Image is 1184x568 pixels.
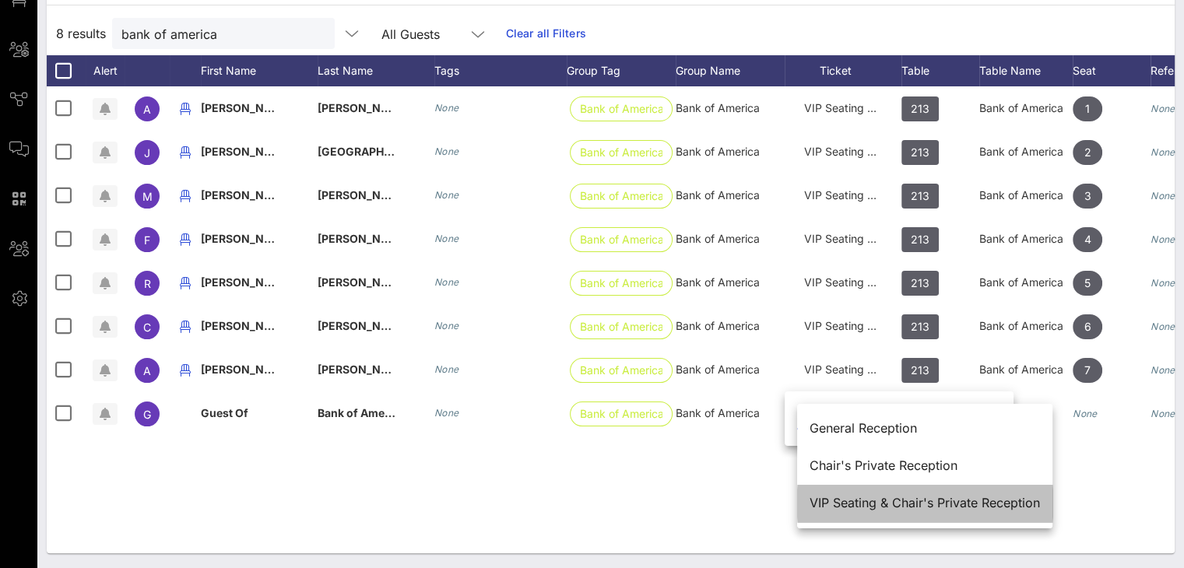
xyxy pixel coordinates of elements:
[979,130,1073,174] div: Bank of America
[1151,364,1175,376] i: None
[1084,227,1091,252] span: 4
[434,233,459,244] i: None
[580,228,662,251] span: Bank of America
[676,406,760,419] span: Bank of America
[506,25,586,42] a: Clear all Filters
[201,275,293,289] span: [PERSON_NAME]
[580,272,662,295] span: Bank of America
[676,101,760,114] span: Bank of America
[201,319,293,332] span: [PERSON_NAME]
[56,24,106,43] span: 8 results
[318,101,409,114] span: [PERSON_NAME]
[979,86,1073,130] div: Bank of America
[804,275,1006,289] span: VIP Seating & Chair's Private Reception
[567,55,676,86] div: Group Tag
[580,315,662,338] span: Bank of America
[979,174,1073,217] div: Bank of America
[434,407,459,419] i: None
[434,146,459,157] i: None
[434,55,567,86] div: Tags
[580,359,662,382] span: Bank of America
[201,145,293,158] span: [PERSON_NAME]
[1073,408,1098,419] i: None
[143,321,151,334] span: C
[580,402,662,426] span: Bank of America
[318,319,409,332] span: [PERSON_NAME]
[676,55,785,86] div: Group Name
[201,232,293,245] span: [PERSON_NAME]
[1151,146,1175,158] i: None
[676,188,760,202] span: Bank of America
[143,364,151,377] span: A
[911,358,929,383] span: 213
[143,103,151,116] span: A
[804,145,1006,158] span: VIP Seating & Chair's Private Reception
[318,363,409,376] span: [PERSON_NAME]
[580,141,662,164] span: Bank of America
[144,233,150,247] span: F
[804,363,1006,376] span: VIP Seating & Chair's Private Reception
[144,277,151,290] span: R
[580,97,662,121] span: Bank of America
[911,96,929,121] span: 213
[144,146,150,160] span: J
[804,101,1006,114] span: VIP Seating & Chair's Private Reception
[318,232,409,245] span: [PERSON_NAME]
[1151,408,1175,419] i: None
[911,227,929,252] span: 213
[1151,277,1175,289] i: None
[434,102,459,114] i: None
[1084,184,1091,209] span: 3
[979,348,1073,391] div: Bank of America
[434,276,459,288] i: None
[86,55,125,86] div: Alert
[201,363,293,376] span: [PERSON_NAME]
[911,314,929,339] span: 213
[676,145,760,158] span: Bank of America
[785,55,901,86] div: Ticket
[979,55,1073,86] div: Table Name
[318,145,431,158] span: [GEOGRAPHIC_DATA]
[434,189,459,201] i: None
[1084,314,1091,339] span: 6
[810,458,1040,473] div: Chair's Private Reception
[676,363,760,376] span: Bank of America
[1151,190,1175,202] i: None
[580,184,662,208] span: Bank of America
[142,190,153,203] span: M
[804,188,1006,202] span: VIP Seating & Chair's Private Reception
[810,421,1040,436] div: General Reception
[434,320,459,331] i: None
[1085,96,1090,121] span: 1
[979,261,1073,304] div: Bank of America
[911,140,929,165] span: 213
[1151,103,1175,114] i: None
[372,18,497,49] div: All Guests
[911,184,929,209] span: 213
[804,232,1006,245] span: VIP Seating & Chair's Private Reception
[676,232,760,245] span: Bank of America
[201,406,248,419] span: Guest Of
[979,217,1073,261] div: Bank of America
[1151,321,1175,332] i: None
[901,55,979,86] div: Table
[1084,358,1091,383] span: 7
[1151,233,1175,245] i: None
[810,496,1040,510] div: VIP Seating & Chair's Private Reception
[201,188,293,202] span: [PERSON_NAME]
[318,188,409,202] span: [PERSON_NAME]
[201,55,318,86] div: First Name
[1073,55,1151,86] div: Seat
[201,101,293,114] span: [PERSON_NAME]
[434,363,459,375] i: None
[318,406,405,419] span: Bank of America
[979,304,1073,348] div: Bank of America
[676,319,760,332] span: Bank of America
[1084,140,1091,165] span: 2
[804,319,1006,332] span: VIP Seating & Chair's Private Reception
[318,55,434,86] div: Last Name
[381,27,440,41] div: All Guests
[911,271,929,296] span: 213
[318,275,409,289] span: [PERSON_NAME]
[1084,271,1091,296] span: 5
